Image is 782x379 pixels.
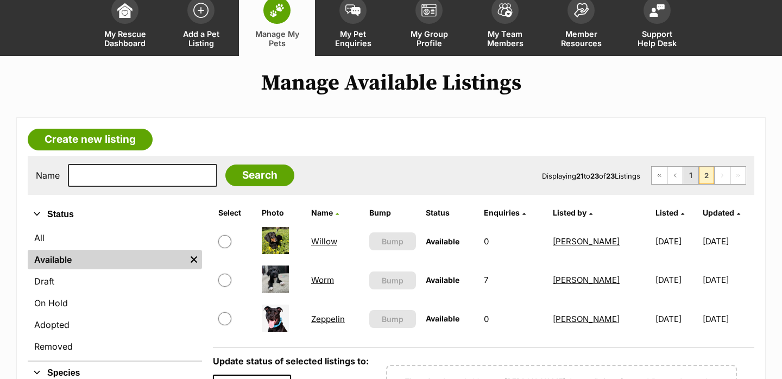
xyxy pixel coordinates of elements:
[28,207,202,222] button: Status
[369,232,416,250] button: Bump
[382,236,403,247] span: Bump
[311,236,337,247] a: Willow
[369,271,416,289] button: Bump
[382,275,403,286] span: Bump
[213,356,369,367] label: Update status of selected listings to:
[553,208,586,217] span: Listed by
[28,250,186,269] a: Available
[28,228,202,248] a: All
[193,3,209,18] img: add-pet-listing-icon-0afa8454b4691262ce3f59096e99ab1cd57d4a30225e0717b998d2c9b9846f56.svg
[683,167,698,184] a: Page 1
[426,314,459,323] span: Available
[186,250,202,269] a: Remove filter
[652,167,667,184] a: First page
[497,3,513,17] img: team-members-icon-5396bd8760b3fe7c0b43da4ab00e1e3bb1a5d9ba89233759b79545d2d3fc5d0d.svg
[28,226,202,361] div: Status
[480,261,547,299] td: 7
[606,172,615,180] strong: 23
[269,3,285,17] img: manage-my-pets-icon-02211641906a0b7f246fdf0571729dbe1e7629f14944591b6c1af311fb30b64b.svg
[484,208,526,217] a: Enquiries
[405,29,453,48] span: My Group Profile
[590,172,599,180] strong: 23
[329,29,377,48] span: My Pet Enquiries
[421,204,478,222] th: Status
[481,29,529,48] span: My Team Members
[311,208,333,217] span: Name
[214,204,256,222] th: Select
[311,208,339,217] a: Name
[667,167,683,184] a: Previous page
[253,29,301,48] span: Manage My Pets
[553,236,620,247] a: [PERSON_NAME]
[117,3,133,18] img: dashboard-icon-eb2f2d2d3e046f16d808141f083e7271f6b2e854fb5c12c21221c1fb7104beca.svg
[480,223,547,260] td: 0
[421,4,437,17] img: group-profile-icon-3fa3cf56718a62981997c0bc7e787c4b2cf8bcc04b72c1350f741eb67cf2f40e.svg
[553,275,620,285] a: [PERSON_NAME]
[703,261,753,299] td: [DATE]
[651,223,702,260] td: [DATE]
[426,275,459,285] span: Available
[730,167,746,184] span: Last page
[480,300,547,338] td: 0
[573,3,589,17] img: member-resources-icon-8e73f808a243e03378d46382f2149f9095a855e16c252ad45f914b54edf8863c.svg
[100,29,149,48] span: My Rescue Dashboard
[703,208,740,217] a: Updated
[715,167,730,184] span: Next page
[484,208,520,217] span: translation missing: en.admin.listings.index.attributes.enquiries
[36,170,60,180] label: Name
[557,29,606,48] span: Member Resources
[542,172,640,180] span: Displaying to of Listings
[176,29,225,48] span: Add a Pet Listing
[225,165,294,186] input: Search
[369,310,416,328] button: Bump
[633,29,682,48] span: Support Help Desk
[649,4,665,17] img: help-desk-icon-fdf02630f3aa405de69fd3d07c3f3aa587a6932b1a1747fa1d2bba05be0121f9.svg
[703,223,753,260] td: [DATE]
[553,314,620,324] a: [PERSON_NAME]
[699,167,714,184] span: Page 2
[311,314,345,324] a: Zeppelin
[28,293,202,313] a: On Hold
[28,315,202,334] a: Adopted
[651,261,702,299] td: [DATE]
[651,166,746,185] nav: Pagination
[655,208,678,217] span: Listed
[345,4,361,16] img: pet-enquiries-icon-7e3ad2cf08bfb03b45e93fb7055b45f3efa6380592205ae92323e6603595dc1f.svg
[703,208,734,217] span: Updated
[553,208,592,217] a: Listed by
[28,129,153,150] a: Create new listing
[28,337,202,356] a: Removed
[257,204,306,222] th: Photo
[426,237,459,246] span: Available
[382,313,403,325] span: Bump
[576,172,584,180] strong: 21
[651,300,702,338] td: [DATE]
[311,275,334,285] a: Worm
[703,300,753,338] td: [DATE]
[365,204,420,222] th: Bump
[655,208,684,217] a: Listed
[28,271,202,291] a: Draft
